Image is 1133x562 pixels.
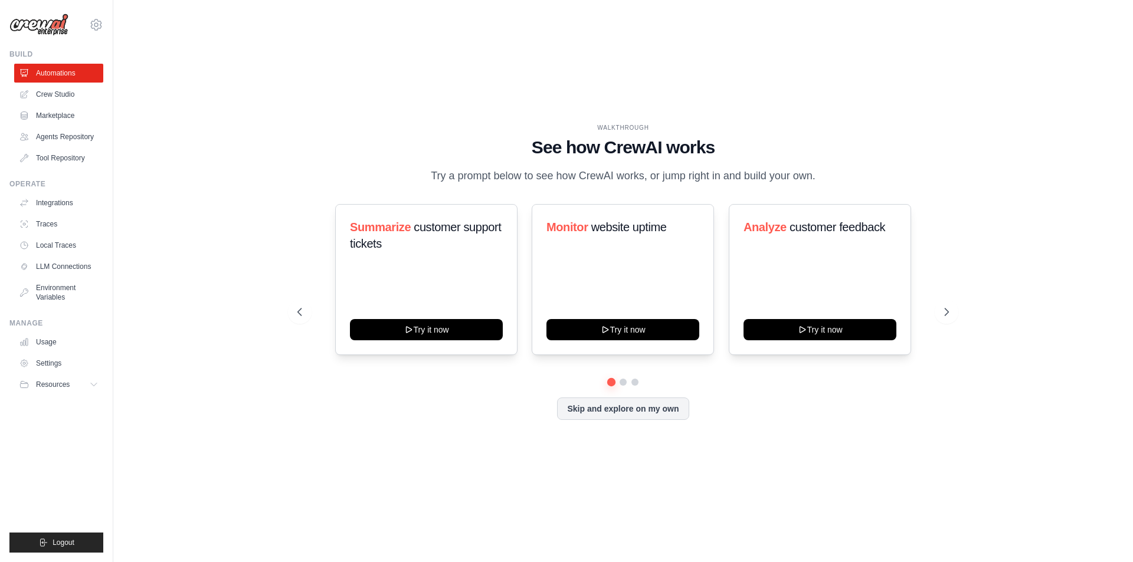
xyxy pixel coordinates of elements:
[14,85,103,104] a: Crew Studio
[36,380,70,389] span: Resources
[790,221,885,234] span: customer feedback
[14,375,103,394] button: Resources
[9,533,103,553] button: Logout
[350,221,411,234] span: Summarize
[557,397,689,420] button: Skip and explore on my own
[297,123,949,132] div: WALKTHROUGH
[350,319,503,340] button: Try it now
[297,137,949,158] h1: See how CrewAI works
[9,14,68,36] img: Logo
[350,221,501,250] span: customer support tickets
[744,319,896,340] button: Try it now
[546,319,699,340] button: Try it now
[14,64,103,83] a: Automations
[9,318,103,328] div: Manage
[14,106,103,125] a: Marketplace
[9,50,103,59] div: Build
[546,221,588,234] span: Monitor
[425,167,821,185] p: Try a prompt below to see how CrewAI works, or jump right in and build your own.
[14,278,103,307] a: Environment Variables
[53,538,74,547] span: Logout
[744,221,787,234] span: Analyze
[14,127,103,146] a: Agents Repository
[14,236,103,255] a: Local Traces
[591,221,667,234] span: website uptime
[14,149,103,167] a: Tool Repository
[14,215,103,234] a: Traces
[14,354,103,373] a: Settings
[14,333,103,351] a: Usage
[14,257,103,276] a: LLM Connections
[9,179,103,189] div: Operate
[14,193,103,212] a: Integrations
